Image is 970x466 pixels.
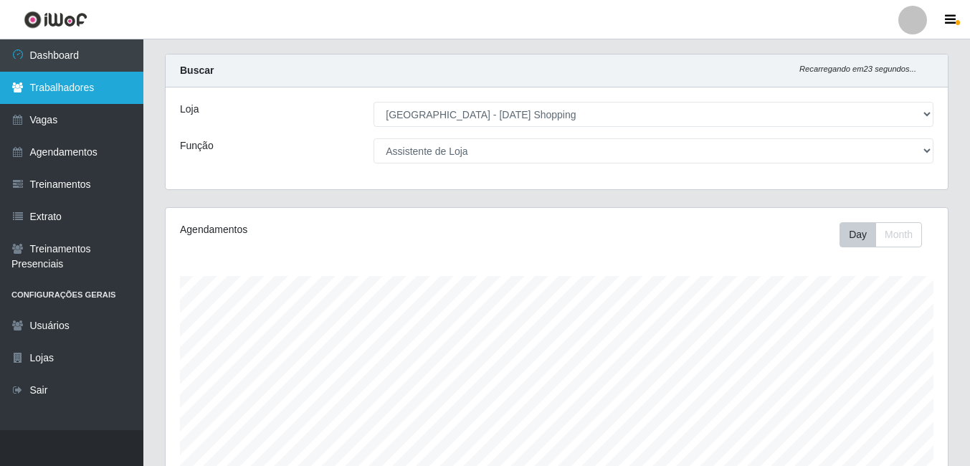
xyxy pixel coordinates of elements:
[24,11,87,29] img: CoreUI Logo
[180,222,481,237] div: Agendamentos
[840,222,876,247] button: Day
[180,102,199,117] label: Loja
[875,222,922,247] button: Month
[180,65,214,76] strong: Buscar
[840,222,922,247] div: First group
[180,138,214,153] label: Função
[799,65,916,73] i: Recarregando em 23 segundos...
[840,222,933,247] div: Toolbar with button groups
